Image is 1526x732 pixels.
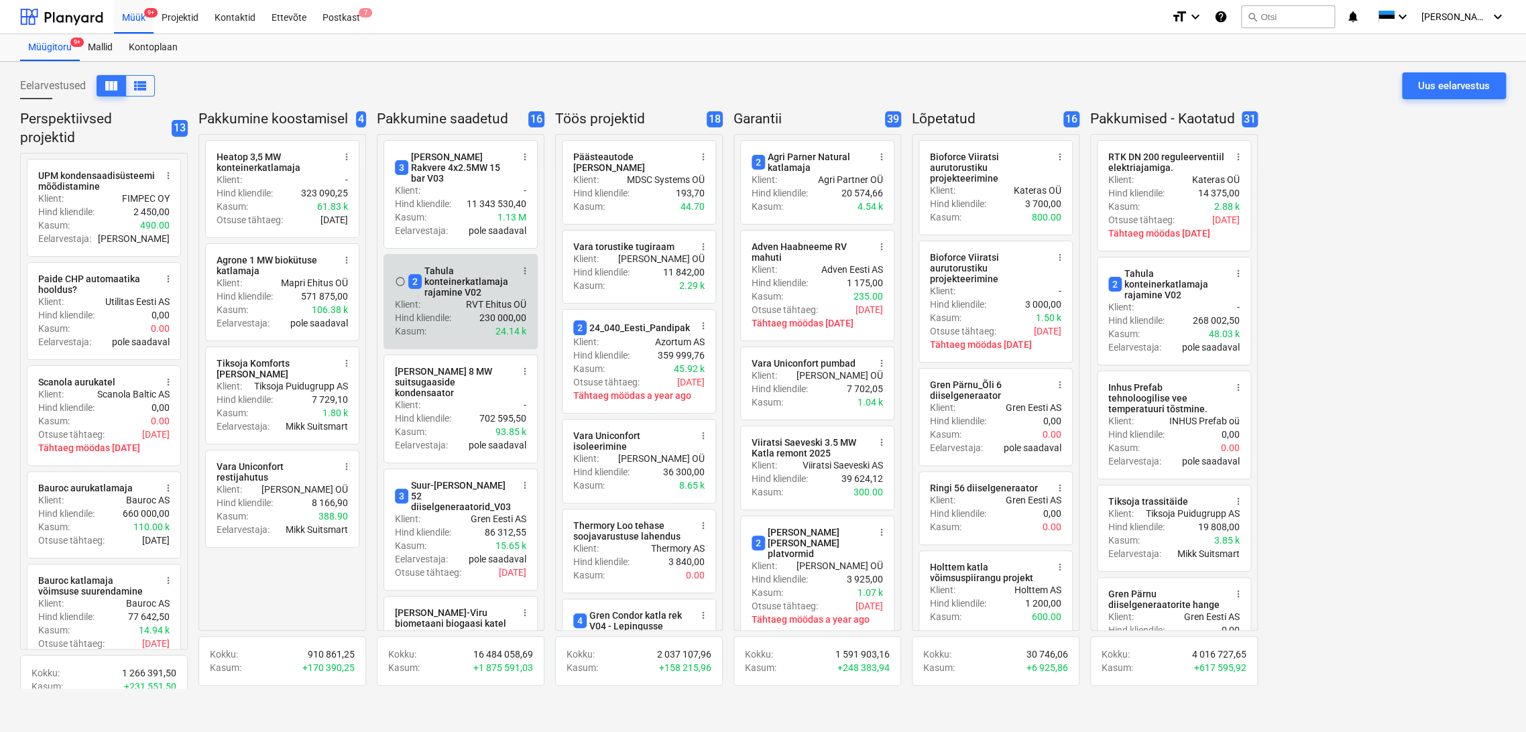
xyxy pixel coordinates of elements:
p: Eelarvestaja : [930,441,983,454]
p: [DATE] [677,375,705,389]
p: Tähtaeg möödas a year ago [573,389,705,402]
p: 1.80 k [322,406,348,420]
p: Eelarvestaja : [395,438,448,452]
p: Kasum : [217,303,248,316]
p: 0,00 [1043,507,1061,520]
p: Eelarvestaja : [217,420,270,433]
span: more_vert [1233,151,1244,162]
p: Klient : [930,184,955,197]
p: 235.00 [854,290,883,303]
p: Pakkumised - Kaotatud [1090,110,1236,129]
p: 0.00 [151,414,170,428]
p: 20 574,66 [841,186,883,200]
span: 2 [752,155,765,170]
p: Otsuse tähtaeg : [930,324,996,338]
p: 702 595,50 [479,412,526,425]
span: 9+ [70,38,84,47]
p: Kasum : [573,279,605,292]
span: more_vert [520,265,530,276]
span: more_vert [876,358,887,369]
p: Azortum AS [655,335,705,349]
span: 18 [707,111,723,128]
p: Klient : [930,401,955,414]
p: Tiksoja Puidugrupp AS [254,379,348,393]
p: Kasum : [38,219,70,232]
p: 36 300,00 [663,465,705,479]
p: Klient : [930,493,955,507]
p: Töös projektid [555,110,701,129]
div: Vara Uniconfort isoleerimine [573,430,690,452]
span: more_vert [163,377,174,387]
p: 7 702,05 [847,382,883,395]
p: Klient : [573,335,599,349]
div: Tiksoja Komforts [PERSON_NAME] [217,358,333,379]
p: 93.85 k [495,425,526,438]
p: Hind kliendile : [217,290,273,303]
p: Klient : [38,192,64,205]
span: 2 [573,320,587,335]
p: 14 375,00 [1198,186,1240,200]
p: 0,00 [152,401,170,414]
p: pole saadaval [1182,454,1240,468]
p: [DATE] [320,213,348,227]
span: more_vert [1055,151,1065,162]
span: more_vert [876,151,887,162]
div: Heatop 3,5 MW konteinerkatlamaja [217,151,333,173]
p: 1 175,00 [847,276,883,290]
p: Lõpetatud [912,110,1058,129]
p: 44.70 [681,200,705,213]
p: Hind kliendile : [930,507,986,520]
p: Klient : [573,252,599,265]
p: Kasum : [38,322,70,335]
div: Scanola aurukatel [38,377,115,387]
p: Eelarvestaja : [38,335,91,349]
div: Uus eelarvestus [1418,77,1490,95]
p: 39 624,12 [841,472,883,485]
p: Kasum : [573,362,605,375]
span: Kuva veergudena [103,78,119,94]
p: Garantii [733,110,880,129]
p: pole saadaval [1004,441,1061,454]
p: Kasum : [752,200,783,213]
i: format_size [1171,9,1187,25]
span: more_vert [1055,252,1065,263]
p: Klient : [395,298,420,311]
span: 2 [1108,277,1122,292]
span: 16 [1063,111,1079,128]
p: Klient : [752,263,777,276]
div: Müügitoru [20,34,80,61]
p: 2.88 k [1214,200,1240,213]
p: Hind kliendile : [38,205,95,219]
div: Vara Uniconfort restijahutus [217,461,333,483]
p: Tähtaeg möödas [DATE] [752,316,883,330]
div: [PERSON_NAME] Rakvere 4x2.5MW 15 bar V03 [395,151,512,184]
p: Kasum : [395,425,426,438]
p: [PERSON_NAME] [98,232,170,245]
p: 230 000,00 [479,311,526,324]
p: [DATE] [856,303,883,316]
p: MDSC Systems OÜ [627,173,705,186]
p: INHUS Prefab oü [1169,414,1240,428]
p: Kasum : [752,485,783,499]
p: Hind kliendile : [1108,314,1165,327]
p: Klient : [395,184,420,197]
p: Klient : [573,452,599,465]
div: Bioforce Viiratsi aurutorustiku projekteerimine [930,151,1047,184]
p: 571 875,00 [301,290,348,303]
p: Pakkumine saadetud [377,110,523,129]
p: Hind kliendile : [573,465,630,479]
span: 39 [885,111,901,128]
p: Eelarvestaja : [1108,454,1161,468]
p: 2.29 k [679,279,705,292]
p: Klient : [752,173,777,186]
i: notifications [1346,9,1359,25]
div: Kontoplaan [121,34,186,61]
span: 2 [408,274,422,289]
p: 106.38 k [312,303,348,316]
span: more_vert [520,366,530,377]
span: more_vert [163,483,174,493]
span: more_vert [1055,562,1065,572]
p: Hind kliendile : [217,186,273,200]
div: Vara torustike tugiraam [573,241,674,252]
p: Hind kliendile : [395,412,451,425]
